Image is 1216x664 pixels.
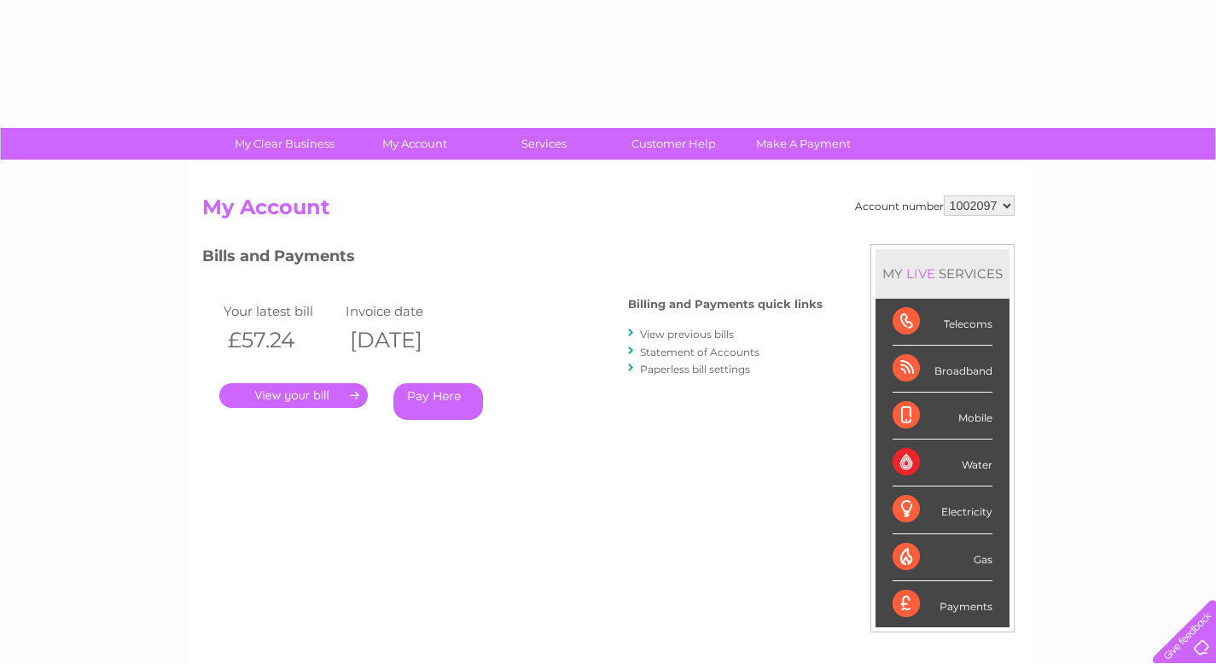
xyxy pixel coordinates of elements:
a: . [219,383,368,408]
a: Statement of Accounts [640,346,759,358]
a: Paperless bill settings [640,363,750,376]
h3: Bills and Payments [202,244,823,274]
a: Customer Help [603,128,744,160]
td: Invoice date [341,300,464,323]
h4: Billing and Payments quick links [628,298,823,311]
div: Broadband [893,346,992,393]
a: Services [474,128,614,160]
td: Your latest bill [219,300,342,323]
div: Account number [855,195,1015,216]
div: LIVE [903,265,939,282]
div: MY SERVICES [876,249,1009,298]
a: View previous bills [640,328,734,341]
th: £57.24 [219,323,342,358]
a: My Clear Business [214,128,355,160]
div: Electricity [893,486,992,533]
a: Pay Here [393,383,483,420]
div: Gas [893,534,992,581]
a: Make A Payment [733,128,874,160]
div: Water [893,440,992,486]
h2: My Account [202,195,1015,228]
th: [DATE] [341,323,464,358]
div: Telecoms [893,299,992,346]
div: Payments [893,581,992,627]
div: Mobile [893,393,992,440]
a: My Account [344,128,485,160]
